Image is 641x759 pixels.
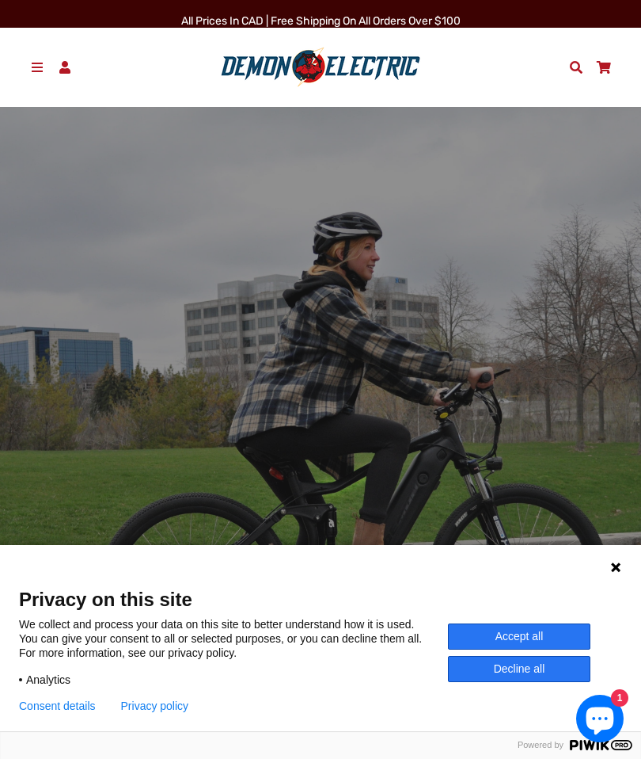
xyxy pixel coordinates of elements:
[571,695,628,746] inbox-online-store-chat: Shopify online store chat
[121,700,189,712] a: Privacy policy
[19,700,96,712] button: Consent details
[26,673,70,687] span: Analytics
[511,740,570,750] span: Powered by
[181,14,461,28] span: All Prices in CAD | Free shipping on all orders over $100
[215,47,426,88] img: Demon Electric logo
[448,624,590,650] button: Accept all
[19,588,622,611] span: Privacy on this site
[19,617,448,660] p: We collect and process your data on this site to better understand how it is used. You can give y...
[448,656,590,682] button: Decline all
